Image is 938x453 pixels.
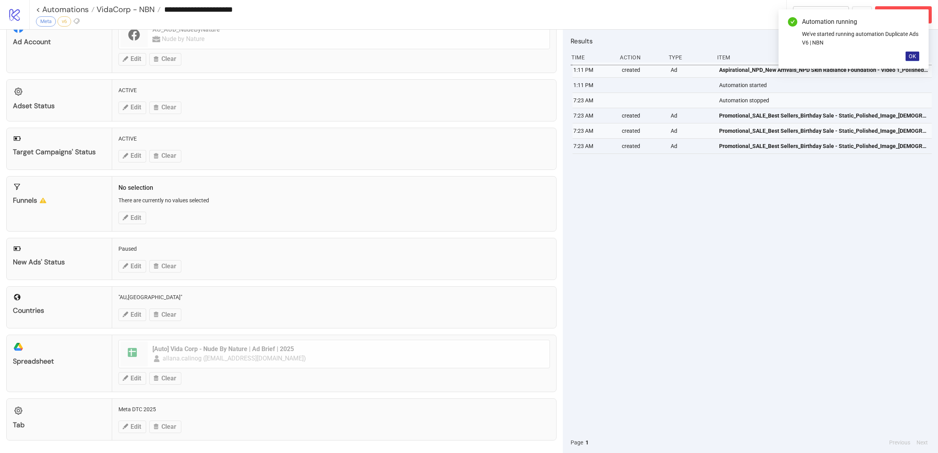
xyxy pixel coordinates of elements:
[788,17,797,27] span: check-circle
[573,139,616,153] div: 7:23 AM
[718,93,934,108] div: Automation stopped
[909,53,916,59] span: OK
[802,17,919,27] div: Automation running
[621,62,664,77] div: created
[670,62,713,77] div: Ad
[95,4,155,14] span: VidaCorp - NBN
[670,108,713,123] div: Ad
[719,108,928,123] a: Promotional_SALE_Best Sellers_Birthday Sale - Static_Polished_Image_[DEMOGRAPHIC_DATA]_ANZ
[914,438,930,447] button: Next
[716,50,932,65] div: Item
[719,127,928,135] span: Promotional_SALE_Best Sellers_Birthday Sale - Static_Polished_Image_[DEMOGRAPHIC_DATA]_ANZ
[852,6,872,23] button: ...
[670,139,713,153] div: Ad
[719,142,928,150] span: Promotional_SALE_Best Sellers_Birthday Sale - Static_Polished_Image_[DEMOGRAPHIC_DATA]_ANZ
[875,6,932,23] button: Abort Run
[571,36,932,46] h2: Results
[571,50,614,65] div: Time
[719,123,928,138] a: Promotional_SALE_Best Sellers_Birthday Sale - Static_Polished_Image_[DEMOGRAPHIC_DATA]_ANZ
[571,438,583,447] span: Page
[619,50,662,65] div: Action
[621,139,664,153] div: created
[906,52,919,61] button: OK
[573,62,616,77] div: 1:11 PM
[621,108,664,123] div: created
[57,16,71,27] div: v6
[621,123,664,138] div: created
[670,123,713,138] div: Ad
[719,62,928,77] a: Aspirational_NPD_New Arrivals_NPD Skin Radiance Foundation - Video 1_Polished_Video_20251009_ANZ
[887,438,913,447] button: Previous
[573,123,616,138] div: 7:23 AM
[718,78,934,93] div: Automation started
[719,139,928,153] a: Promotional_SALE_Best Sellers_Birthday Sale - Static_Polished_Image_[DEMOGRAPHIC_DATA]_ANZ
[36,5,95,13] a: < Automations
[573,78,616,93] div: 1:11 PM
[719,111,928,120] span: Promotional_SALE_Best Sellers_Birthday Sale - Static_Polished_Image_[DEMOGRAPHIC_DATA]_ANZ
[573,108,616,123] div: 7:23 AM
[36,16,56,27] div: Meta
[668,50,711,65] div: Type
[802,30,919,47] div: We've started running automation Duplicate Ads V6 | NBN
[793,6,849,23] button: To Builder
[95,5,161,13] a: VidaCorp - NBN
[583,438,591,447] button: 1
[573,93,616,108] div: 7:23 AM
